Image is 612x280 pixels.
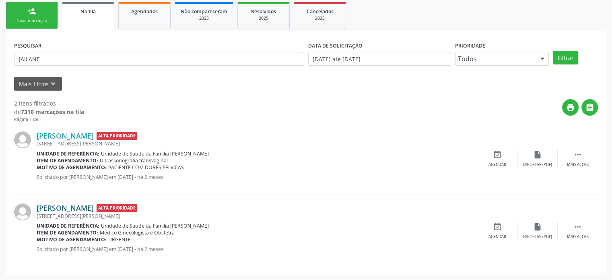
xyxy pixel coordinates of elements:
[27,7,36,16] div: person_add
[37,140,477,147] div: [STREET_ADDRESS][PERSON_NAME]
[562,99,579,116] button: print
[488,234,506,240] div: Agendar
[14,52,304,66] input: Nome, CNS
[131,8,158,15] span: Agendados
[14,99,84,108] div: 2 itens filtrados
[455,39,485,52] label: Prioridade
[567,162,589,168] div: Mais ações
[300,15,340,21] div: 2025
[108,236,131,243] span: URGENTE
[307,8,334,15] span: Cancelados
[101,150,209,157] span: Unidade de Saude da Familia [PERSON_NAME]
[37,203,94,212] a: [PERSON_NAME]
[251,8,276,15] span: Resolvidos
[80,8,96,15] span: Na fila
[14,77,62,91] button: Mais filtroskeyboard_arrow_down
[585,103,594,112] i: 
[181,8,227,15] span: Não compareceram
[488,162,506,168] div: Agendar
[37,222,99,229] b: Unidade de referência:
[37,164,107,171] b: Motivo de agendamento:
[581,99,598,116] button: 
[14,203,31,220] img: img
[37,131,94,140] a: [PERSON_NAME]
[458,55,533,63] span: Todos
[21,108,84,116] strong: 7310 marcações na fila
[553,51,578,64] button: Filtrar
[533,222,542,231] i: insert_drive_file
[14,108,84,116] div: de
[101,222,209,229] span: Unidade de Saude da Familia [PERSON_NAME]
[37,229,98,236] b: Item de agendamento:
[37,174,477,180] p: Solicitado por [PERSON_NAME] em [DATE] - há 2 meses
[108,164,184,171] span: PACIENTE COM DORES PELVICAS
[181,15,227,21] div: 2025
[573,222,582,231] i: 
[567,234,589,240] div: Mais ações
[308,39,363,52] label: DATA DE SOLICITAÇÃO
[308,52,451,66] input: Selecione um intervalo
[97,204,137,212] span: Alta Prioridade
[493,150,502,159] i: event_available
[493,222,502,231] i: event_available
[523,162,552,168] div: Exportar (PDF)
[573,150,582,159] i: 
[243,15,284,21] div: 2025
[14,116,84,123] div: Página 1 de 1
[100,229,175,236] span: Médico Ginecologista e Obstetra
[37,236,107,243] b: Motivo de agendamento:
[49,79,58,88] i: keyboard_arrow_down
[37,157,98,164] b: Item de agendamento:
[37,150,99,157] b: Unidade de referência:
[37,246,477,253] p: Solicitado por [PERSON_NAME] em [DATE] - há 2 meses
[37,213,477,220] div: [STREET_ADDRESS][PERSON_NAME]
[100,157,168,164] span: Ultrassonografia transvaginal
[523,234,552,240] div: Exportar (PDF)
[566,103,575,112] i: print
[97,132,137,140] span: Alta Prioridade
[533,150,542,159] i: insert_drive_file
[14,131,31,148] img: img
[12,18,52,24] div: Nova marcação
[14,39,41,52] label: PESQUISAR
